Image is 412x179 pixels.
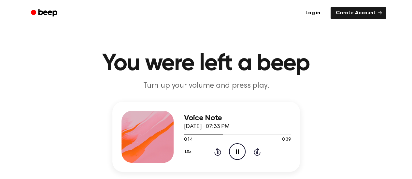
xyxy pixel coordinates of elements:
h3: Voice Note [184,114,291,122]
a: Beep [26,7,63,19]
span: 0:14 [184,136,192,143]
a: Create Account [331,7,386,19]
a: Log in [299,6,327,20]
span: [DATE] · 07:33 PM [184,124,230,130]
span: 0:39 [282,136,291,143]
h1: You were left a beep [39,52,373,75]
button: 1.0x [184,146,194,157]
p: Turn up your volume and press play. [81,81,331,91]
